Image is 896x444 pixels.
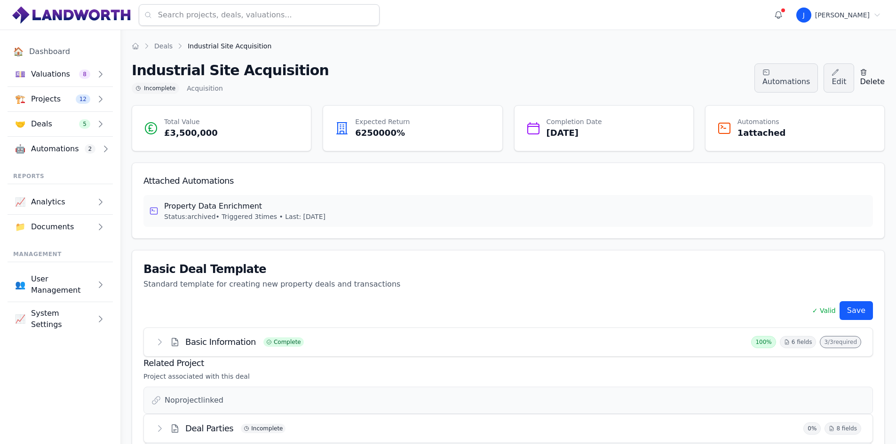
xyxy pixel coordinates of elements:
span: ✓ Valid [812,306,836,315]
span: Complete [263,337,304,347]
span: No project linked [165,395,223,406]
span: Incomplete [241,424,285,433]
button: Save [840,301,873,320]
nav: Breadcrumb [132,41,885,51]
span: Projects [31,93,61,105]
span: 100% [751,336,776,348]
button: 📈Analytics [8,190,113,214]
span: Acquisition [187,84,223,93]
span: Incomplete [132,83,179,94]
span: 🏠 [13,45,24,58]
span: Documents [31,221,74,233]
h3: Related Project [143,357,873,370]
li: Industrial Site Acquisition [188,41,271,51]
button: 📈System Settings [8,302,113,336]
p: Reports [13,172,107,180]
button: Expand section [155,337,165,347]
span: System Settings [31,308,90,330]
span: 🤝 [15,117,25,131]
span: 🏗️ [15,93,25,106]
p: Management [13,250,107,258]
p: £3,500,000 [164,126,218,140]
span: Valuations [31,69,70,80]
h1: Industrial Site Acquisition [132,62,754,79]
button: User menu [793,4,885,26]
span: 🤖 [15,142,25,156]
h2: Basic Deal Template [143,262,873,277]
p: 6250000% [355,126,410,140]
span: 📈 [15,312,25,326]
span: 3 / 3 required [820,336,861,348]
span: 👥 [15,278,25,291]
p: [DATE] [547,126,602,140]
button: 💷Valuations8 [8,62,113,86]
span: 6 fields [780,336,817,348]
p: Project associated with this deal [143,372,873,381]
button: Delete [860,63,885,93]
input: Search projects, deals, valuations... [139,4,380,26]
button: Expand section [155,424,165,433]
button: Automations [754,63,818,93]
button: 🤖Automations2 [8,137,113,161]
span: 📁 [15,220,25,234]
a: Deals [154,42,173,50]
span: 12 [76,94,90,104]
p: Expected Return [355,117,410,126]
p: Total Value [164,117,218,126]
p: Standard template for creating new property deals and transactions [143,279,873,290]
span: 2 [85,144,96,154]
span: J [803,10,805,20]
img: Landworth [11,6,131,24]
p: Automations [737,117,786,126]
p: Status: archived • Triggered 3 times [164,212,325,221]
span: [PERSON_NAME] [815,10,870,20]
h3: Attached Automations [143,174,873,187]
span: Analytics [31,196,65,208]
span: Automations [31,143,79,155]
span: 5 [79,119,90,129]
button: 📁Documents [8,215,113,239]
span: 8 [79,70,90,79]
span: 💷 [15,68,25,81]
p: 1 attached [737,126,786,140]
button: 👥User Management [8,268,113,302]
span: Dashboard [29,46,70,57]
button: Edit [824,63,854,93]
span: 0% [803,422,821,435]
button: 🤝Deals5 [8,112,113,136]
span: • Last: [DATE] [277,213,325,220]
button: Notifications [770,7,787,23]
p: Completion Date [547,117,602,126]
span: 8 fields [825,422,861,435]
span: Deals [31,118,52,130]
p: Property Data Enrichment [164,201,325,212]
h3: Deal Parties [185,422,233,435]
h3: Basic Information [185,335,256,349]
span: User Management [31,273,90,296]
span: 📈 [15,195,25,209]
button: 🏗️Projects12 [8,87,113,111]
